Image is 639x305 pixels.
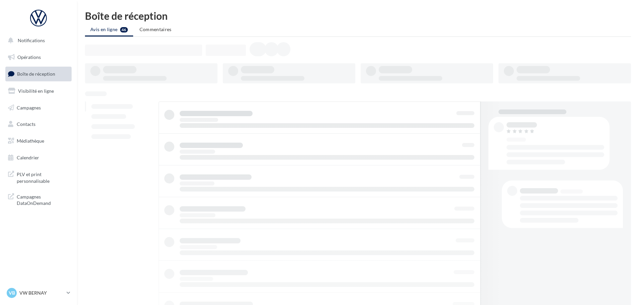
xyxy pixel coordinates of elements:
span: Médiathèque [17,138,44,144]
span: Campagnes DataOnDemand [17,192,69,207]
span: Campagnes [17,104,41,110]
a: Campagnes [4,101,73,115]
div: Boîte de réception [85,11,631,21]
a: Opérations [4,50,73,64]
button: Notifications [4,33,70,48]
a: Campagnes DataOnDemand [4,189,73,209]
span: Visibilité en ligne [18,88,54,94]
a: VB VW BERNAY [5,287,72,299]
p: VW BERNAY [19,290,64,296]
span: Boîte de réception [17,71,55,77]
a: PLV et print personnalisable [4,167,73,187]
a: Calendrier [4,151,73,165]
a: Visibilité en ligne [4,84,73,98]
span: Opérations [17,54,41,60]
a: Médiathèque [4,134,73,148]
span: PLV et print personnalisable [17,170,69,184]
a: Contacts [4,117,73,131]
span: Calendrier [17,155,39,160]
span: Contacts [17,121,35,127]
span: VB [9,290,15,296]
a: Boîte de réception [4,67,73,81]
span: Notifications [18,37,45,43]
span: Commentaires [140,26,172,32]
